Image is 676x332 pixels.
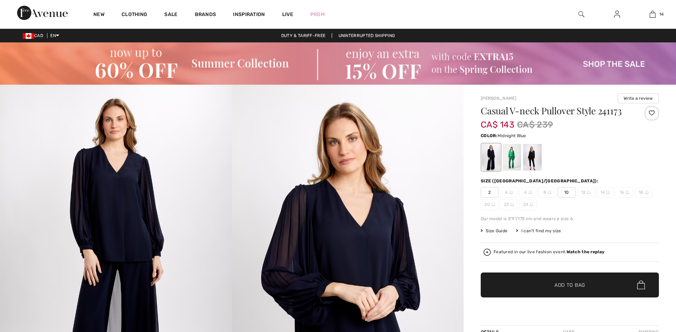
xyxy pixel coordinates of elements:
[516,228,561,234] div: I can't find my size
[659,11,664,17] span: 14
[23,33,46,38] span: CAD
[481,228,507,234] span: Size Guide
[637,280,645,290] img: Bag.svg
[618,93,659,103] button: Write a review
[494,250,604,254] div: Featured in our live fashion event.
[519,187,537,198] span: 6
[481,113,514,130] span: CA$ 143
[310,11,325,18] a: Prom
[481,106,629,115] h1: Casual V-neck Pullover Style 241173
[122,11,147,19] a: Clothing
[497,133,526,138] span: Midnight Blue
[491,203,495,206] img: ring-m.svg
[548,191,551,194] img: ring-m.svg
[17,6,68,20] img: 1ère Avenue
[596,187,614,198] span: 14
[509,191,513,194] img: ring-m.svg
[481,273,659,297] button: Add to Bag
[233,11,265,19] span: Inspiration
[614,10,620,19] img: My Info
[587,191,590,194] img: ring-m.svg
[481,199,499,210] span: 20
[482,144,500,171] div: Midnight Blue
[481,178,600,184] div: Size ([GEOGRAPHIC_DATA]/[GEOGRAPHIC_DATA]):
[500,199,518,210] span: 22
[481,187,499,198] span: 2
[500,187,518,198] span: 4
[650,10,656,19] img: My Bag
[484,249,491,256] img: Watch the replay
[481,133,497,138] span: Color:
[510,203,514,206] img: ring-m.svg
[502,144,521,171] div: Island green
[195,11,216,19] a: Brands
[164,11,177,19] a: Sale
[554,281,585,289] span: Add to Bag
[282,11,293,18] a: Live
[93,11,104,19] a: New
[523,144,542,171] div: Black
[481,216,659,222] div: Our model is 5'9"/175 cm and wears a size 6.
[577,187,595,198] span: 12
[635,10,670,19] a: 14
[538,187,556,198] span: 8
[481,96,516,101] a: [PERSON_NAME]
[519,199,537,210] span: 24
[615,187,633,198] span: 16
[50,33,59,38] span: EN
[23,33,34,39] img: Canadian Dollar
[528,191,532,194] img: ring-m.svg
[625,191,629,194] img: ring-m.svg
[645,191,649,194] img: ring-m.svg
[578,10,584,19] img: search the website
[606,191,610,194] img: ring-m.svg
[608,10,626,19] a: Sign In
[635,187,652,198] span: 18
[517,118,553,131] span: CA$ 239
[558,187,576,198] span: 10
[567,249,605,254] strong: Watch the replay
[530,203,533,206] img: ring-m.svg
